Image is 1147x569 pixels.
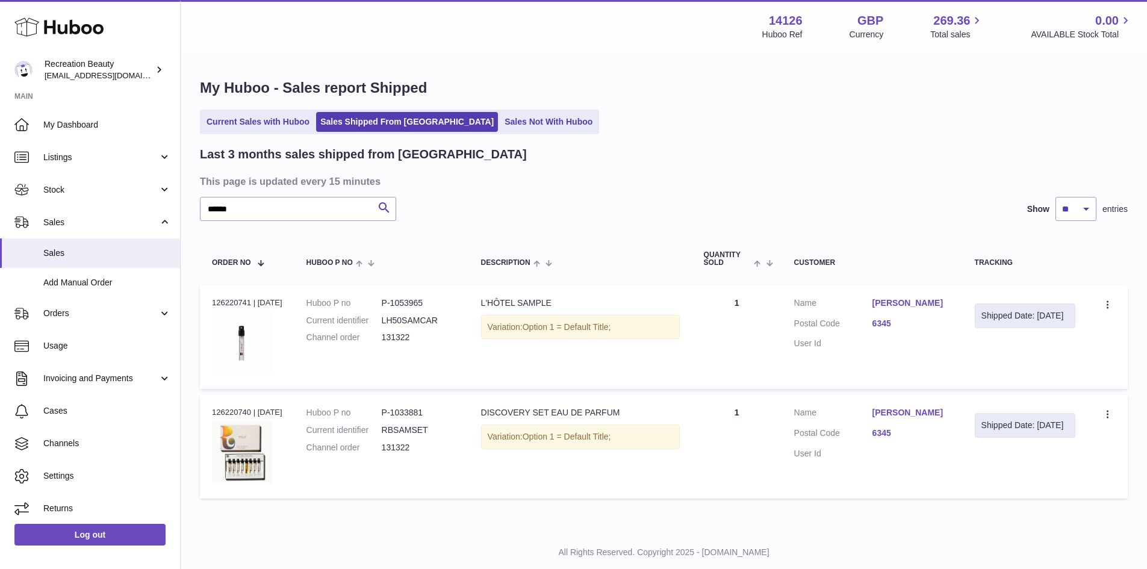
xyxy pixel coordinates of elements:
span: Quantity Sold [704,251,751,267]
img: ANWD_12ML.jpg [212,421,272,483]
span: Returns [43,503,171,514]
a: 6345 [872,318,951,329]
span: Channels [43,438,171,449]
dd: LH50SAMCAR [382,315,457,326]
span: entries [1102,204,1128,215]
div: Shipped Date: [DATE] [981,420,1069,431]
td: 1 [692,285,782,389]
span: 0.00 [1095,13,1119,29]
dt: Channel order [306,442,382,453]
img: customercare@recreationbeauty.com [14,61,33,79]
div: L'HÔTEL SAMPLE [481,297,680,309]
dd: P-1033881 [382,407,457,418]
div: Customer [794,259,951,267]
span: Invoicing and Payments [43,373,158,384]
h2: Last 3 months sales shipped from [GEOGRAPHIC_DATA] [200,146,527,163]
dt: Channel order [306,332,382,343]
dd: P-1053965 [382,297,457,309]
div: 126220741 | [DATE] [212,297,282,308]
span: 269.36 [933,13,970,29]
span: My Dashboard [43,119,171,131]
span: Huboo P no [306,259,353,267]
span: Listings [43,152,158,163]
span: Description [481,259,530,267]
dd: 131322 [382,332,457,343]
dt: Huboo P no [306,407,382,418]
span: Sales [43,247,171,259]
div: Variation: [481,424,680,449]
dt: Name [794,407,872,421]
dt: Huboo P no [306,297,382,309]
a: Sales Shipped From [GEOGRAPHIC_DATA] [316,112,498,132]
dt: Name [794,297,872,312]
span: Sales [43,217,158,228]
dd: 131322 [382,442,457,453]
dd: RBSAMSET [382,424,457,436]
span: Option 1 = Default Title; [523,432,611,441]
span: Settings [43,470,171,482]
span: Stock [43,184,158,196]
a: 0.00 AVAILABLE Stock Total [1031,13,1133,40]
label: Show [1027,204,1049,215]
a: [PERSON_NAME] [872,297,951,309]
span: Option 1 = Default Title; [523,322,611,332]
span: Add Manual Order [43,277,171,288]
dt: Current identifier [306,315,382,326]
span: AVAILABLE Stock Total [1031,29,1133,40]
td: 1 [692,395,782,499]
strong: 14126 [769,13,803,29]
dt: User Id [794,338,872,349]
span: [EMAIL_ADDRESS][DOMAIN_NAME] [45,70,177,80]
a: 269.36 Total sales [930,13,984,40]
div: Tracking [975,259,1076,267]
div: Recreation Beauty [45,58,153,81]
dt: Postal Code [794,428,872,442]
span: Cases [43,405,171,417]
a: Current Sales with Huboo [202,112,314,132]
div: Currency [850,29,884,40]
img: L_Hotel2mlsample_1_54fb7227-5c0d-4437-b810-01e04fa2e7ca.jpg [212,312,272,374]
a: [PERSON_NAME] [872,407,951,418]
dt: Current identifier [306,424,382,436]
h3: This page is updated every 15 minutes [200,175,1125,188]
span: Usage [43,340,171,352]
div: 126220740 | [DATE] [212,407,282,418]
dt: Postal Code [794,318,872,332]
a: Sales Not With Huboo [500,112,597,132]
div: Variation: [481,315,680,340]
a: 6345 [872,428,951,439]
span: Order No [212,259,251,267]
h1: My Huboo - Sales report Shipped [200,78,1128,98]
div: Shipped Date: [DATE] [981,310,1069,322]
dt: User Id [794,448,872,459]
div: DISCOVERY SET EAU DE PARFUM [481,407,680,418]
a: Log out [14,524,166,546]
p: All Rights Reserved. Copyright 2025 - [DOMAIN_NAME] [190,547,1137,558]
strong: GBP [857,13,883,29]
div: Huboo Ref [762,29,803,40]
span: Orders [43,308,158,319]
span: Total sales [930,29,984,40]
